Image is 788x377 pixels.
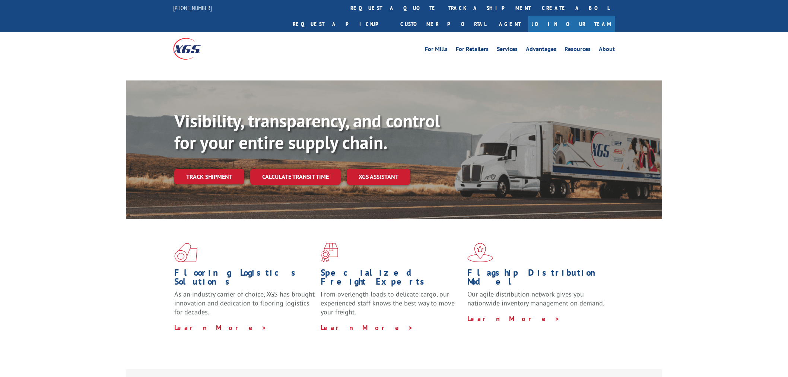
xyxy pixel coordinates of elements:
[287,16,395,32] a: Request a pickup
[526,46,556,54] a: Advantages
[497,46,518,54] a: Services
[467,314,560,323] a: Learn More >
[173,4,212,12] a: [PHONE_NUMBER]
[321,290,461,323] p: From overlength loads to delicate cargo, our experienced staff knows the best way to move your fr...
[174,109,440,154] b: Visibility, transparency, and control for your entire supply chain.
[456,46,489,54] a: For Retailers
[321,243,338,262] img: xgs-icon-focused-on-flooring-red
[395,16,492,32] a: Customer Portal
[565,46,591,54] a: Resources
[467,290,604,307] span: Our agile distribution network gives you nationwide inventory management on demand.
[492,16,528,32] a: Agent
[321,323,413,332] a: Learn More >
[250,169,341,185] a: Calculate transit time
[174,243,197,262] img: xgs-icon-total-supply-chain-intelligence-red
[174,268,315,290] h1: Flooring Logistics Solutions
[321,268,461,290] h1: Specialized Freight Experts
[528,16,615,32] a: Join Our Team
[347,169,410,185] a: XGS ASSISTANT
[467,268,608,290] h1: Flagship Distribution Model
[174,323,267,332] a: Learn More >
[174,290,315,316] span: As an industry carrier of choice, XGS has brought innovation and dedication to flooring logistics...
[174,169,244,184] a: Track shipment
[467,243,493,262] img: xgs-icon-flagship-distribution-model-red
[599,46,615,54] a: About
[425,46,448,54] a: For Mills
